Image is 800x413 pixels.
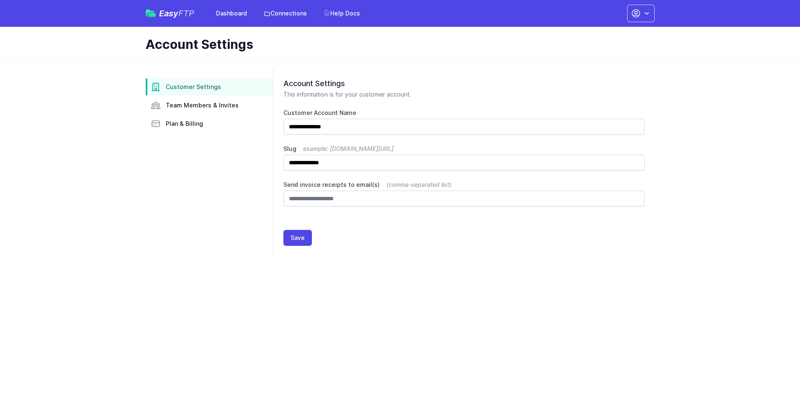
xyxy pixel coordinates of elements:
a: Team Members & Invites [146,97,273,114]
span: Plan & Billing [166,120,203,128]
span: Easy [159,9,194,18]
button: Save [283,230,312,246]
a: Plan & Billing [146,115,273,132]
label: Customer Account Name [283,109,645,117]
label: Send invoice receipts to email(s) [283,181,645,189]
span: example: [DOMAIN_NAME][URL] [303,145,394,152]
a: Help Docs [319,6,365,21]
img: easyftp_logo.png [146,10,156,17]
a: Dashboard [211,6,252,21]
span: Customer Settings [166,83,221,91]
a: EasyFTP [146,9,194,18]
p: This information is for your customer account. [283,90,645,99]
span: Team Members & Invites [166,101,239,110]
a: Connections [259,6,312,21]
h1: Account Settings [146,37,648,52]
label: Slug [283,145,645,153]
span: FTP [178,8,194,18]
h2: Account Settings [283,79,645,89]
a: Customer Settings [146,79,273,95]
span: (comma-separated list) [386,181,451,188]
